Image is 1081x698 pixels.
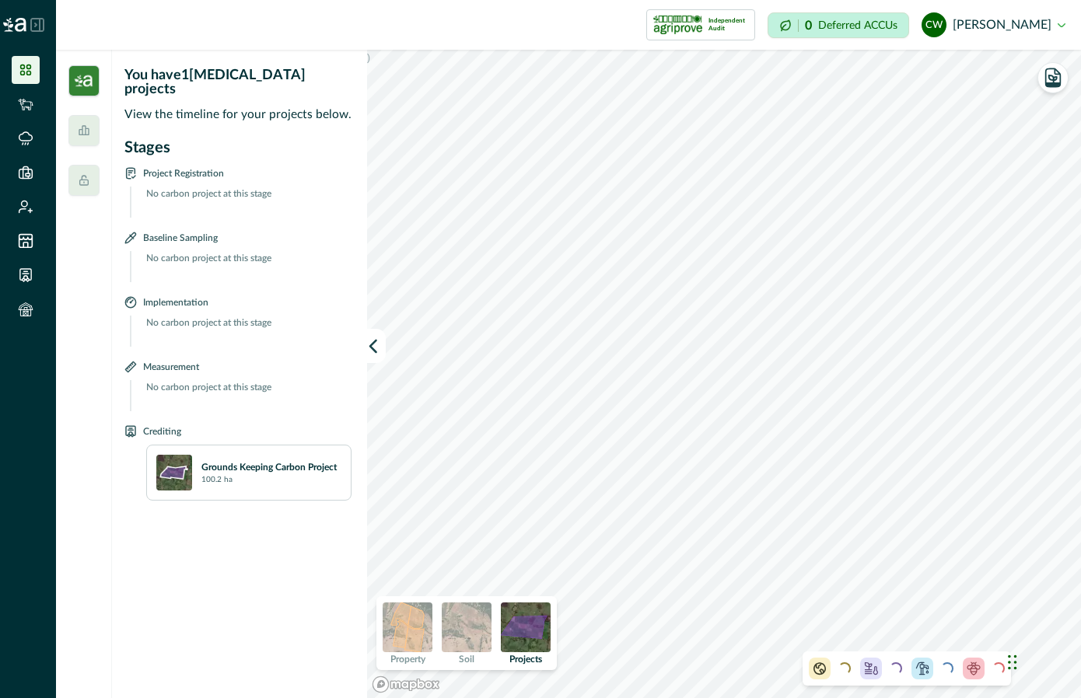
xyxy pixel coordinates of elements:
[143,230,218,245] p: Baseline Sampling
[201,460,337,474] p: Grounds Keeping Carbon Project
[367,50,1081,698] canvas: Map
[3,18,26,32] img: Logo
[143,359,199,374] p: Measurement
[501,602,551,652] img: projects preview
[137,187,352,218] p: No carbon project at this stage
[1003,623,1081,698] iframe: Chat Widget
[156,455,192,490] img: uP9ktQAAAAZJREFUAwDRtGzmavyAuAAAAABJRU5ErkJggg==
[390,654,425,664] p: Property
[124,106,358,124] p: View the timeline for your projects below.
[459,654,474,664] p: Soil
[708,17,748,33] p: Independent Audit
[124,68,358,96] p: You have 1 [MEDICAL_DATA] projects
[124,136,352,159] p: Stages
[1008,639,1017,686] div: Drag
[137,316,352,347] p: No carbon project at this stage
[922,6,1065,44] button: cadel watson[PERSON_NAME]
[143,424,181,438] p: Crediting
[137,251,352,282] p: No carbon project at this stage
[68,65,100,96] img: insight_carbon-39e2b7a3.png
[372,675,440,693] a: Mapbox logo
[653,12,702,37] img: certification logo
[383,602,432,652] img: property preview
[509,654,542,664] p: Projects
[143,166,224,180] p: Project Registration
[137,380,352,411] p: No carbon project at this stage
[818,19,897,31] p: Deferred ACCUs
[442,602,492,652] img: soil preview
[201,474,233,486] p: 100.2 ha
[143,295,208,309] p: Implementation
[805,19,812,32] p: 0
